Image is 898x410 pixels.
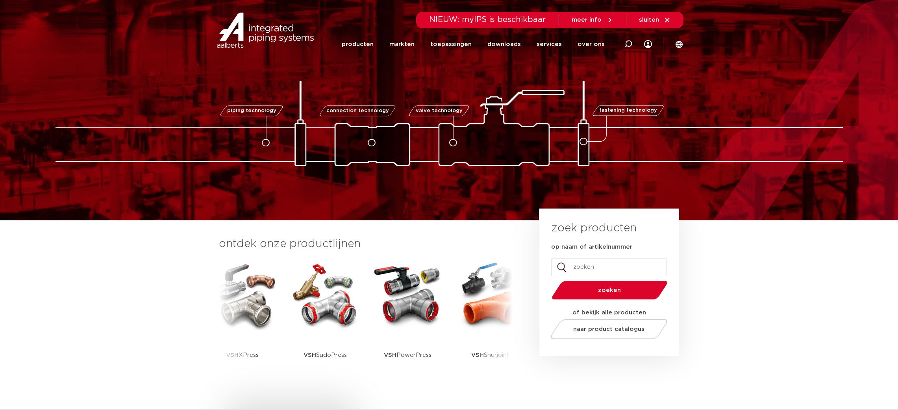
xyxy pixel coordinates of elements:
[226,352,239,358] strong: VSH
[471,352,484,358] strong: VSH
[573,326,644,332] span: naar product catalogus
[372,260,443,380] a: VSHPowerPress
[487,28,521,60] a: downloads
[551,258,667,276] input: zoeken
[572,310,646,316] strong: of bekijk alle producten
[572,17,602,23] span: meer info
[639,17,671,24] a: sluiten
[639,17,659,23] span: sluiten
[384,352,396,358] strong: VSH
[548,319,669,339] a: naar product catalogus
[471,331,509,380] p: Shurjoint
[384,331,431,380] p: PowerPress
[599,108,657,113] span: fastening technology
[290,260,361,380] a: VSHSudoPress
[342,28,374,60] a: producten
[429,16,546,24] span: NIEUW: myIPS is beschikbaar
[551,220,637,236] h3: zoek producten
[342,28,605,60] nav: Menu
[227,108,276,113] span: piping technology
[389,28,415,60] a: markten
[416,108,463,113] span: valve technology
[578,28,605,60] a: over ons
[572,17,613,24] a: meer info
[219,236,513,252] h3: ontdek onze productlijnen
[326,108,389,113] span: connection technology
[226,331,259,380] p: XPress
[551,243,632,251] label: op naam of artikelnummer
[304,352,316,358] strong: VSH
[644,28,652,60] div: my IPS
[455,260,526,380] a: VSHShurjoint
[548,280,670,300] button: zoeken
[207,260,278,380] a: VSHXPress
[572,287,647,293] span: zoeken
[430,28,472,60] a: toepassingen
[304,331,347,380] p: SudoPress
[537,28,562,60] a: services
